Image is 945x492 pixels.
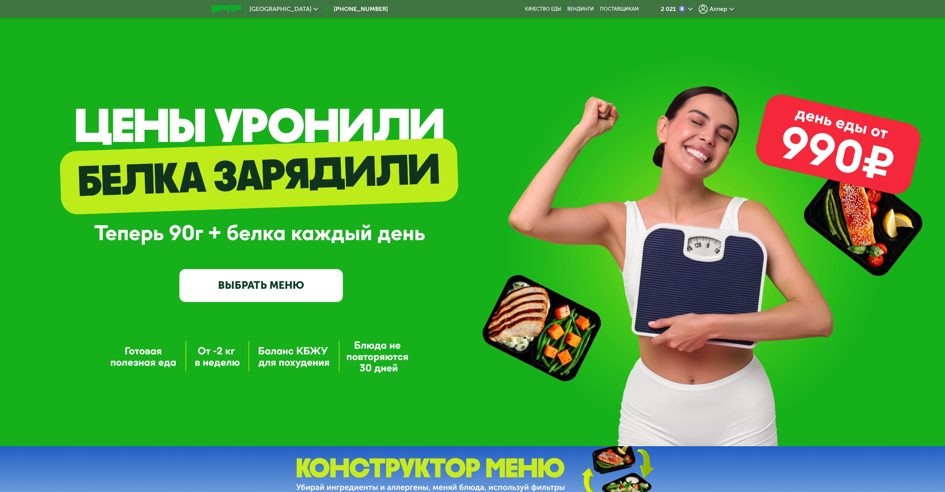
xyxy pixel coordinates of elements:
div: поставщикам [600,6,639,12]
a: Вендинги [567,6,594,12]
a: Качество еды [525,6,561,12]
div: 2 021 [661,6,676,12]
span: Алпер [710,6,727,12]
a: ВЫБРАТЬ МЕНЮ [179,269,343,302]
a: [PHONE_NUMBER] [322,5,388,14]
span: [GEOGRAPHIC_DATA] [249,6,311,12]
